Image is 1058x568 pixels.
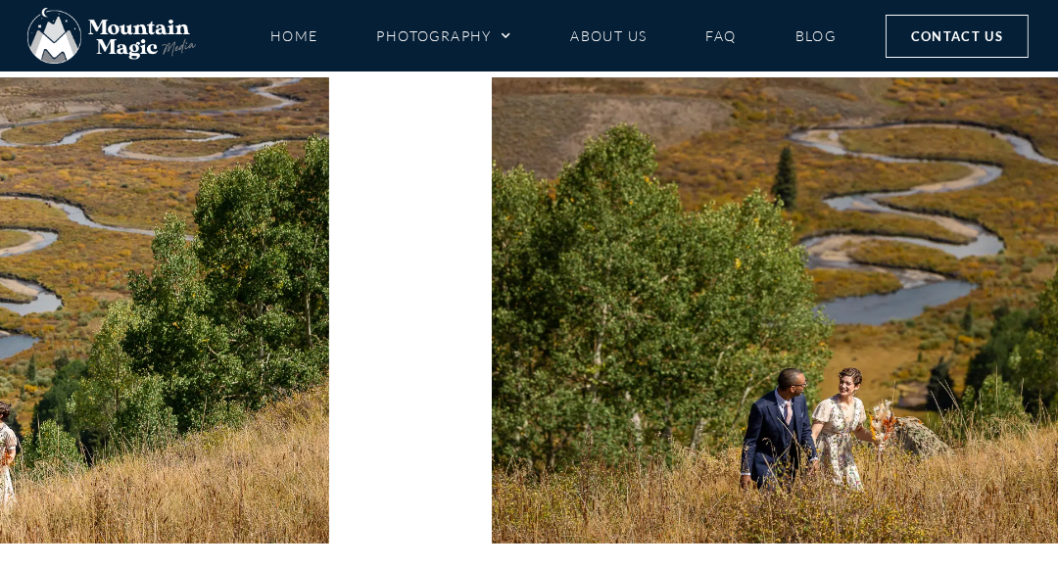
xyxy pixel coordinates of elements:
[27,8,196,65] img: Mountain Magic Media photography logo Crested Butte Photographer
[795,19,837,53] a: Blog
[270,19,837,53] nav: Menu
[705,19,736,53] a: FAQ
[886,15,1029,58] a: Contact Us
[570,19,647,53] a: About Us
[376,19,511,53] a: Photography
[270,19,318,53] a: Home
[911,25,1003,47] span: Contact Us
